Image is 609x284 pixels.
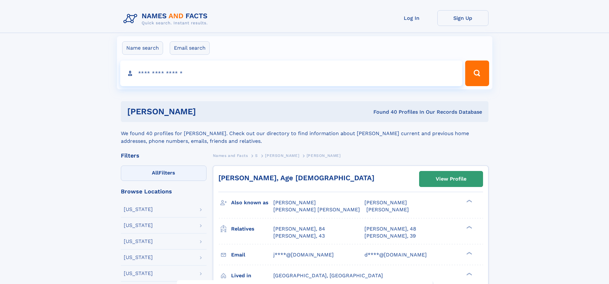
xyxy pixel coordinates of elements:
[231,270,273,281] h3: Lived in
[124,207,153,212] div: [US_STATE]
[121,122,488,145] div: We found 40 profiles for [PERSON_NAME]. Check out our directory to find information about [PERSON...
[120,61,463,86] input: search input
[364,199,407,206] span: [PERSON_NAME]
[273,199,316,206] span: [PERSON_NAME]
[218,174,374,182] a: [PERSON_NAME], Age [DEMOGRAPHIC_DATA]
[437,10,488,26] a: Sign Up
[255,151,258,159] a: S
[364,232,416,239] a: [PERSON_NAME], 39
[465,199,472,203] div: ❯
[213,151,248,159] a: Names and Facts
[231,197,273,208] h3: Also known as
[121,10,213,28] img: Logo Names and Facts
[124,255,153,260] div: [US_STATE]
[124,271,153,276] div: [US_STATE]
[465,61,489,86] button: Search Button
[285,109,482,116] div: Found 40 Profiles In Our Records Database
[436,172,466,186] div: View Profile
[364,225,416,232] a: [PERSON_NAME], 48
[465,272,472,276] div: ❯
[419,171,483,187] a: View Profile
[122,41,163,55] label: Name search
[255,153,258,158] span: S
[231,249,273,260] h3: Email
[124,239,153,244] div: [US_STATE]
[366,207,409,213] span: [PERSON_NAME]
[465,251,472,255] div: ❯
[386,10,437,26] a: Log In
[121,189,207,194] div: Browse Locations
[273,225,325,232] a: [PERSON_NAME], 84
[465,225,472,229] div: ❯
[121,153,207,158] div: Filters
[265,153,299,158] span: [PERSON_NAME]
[273,272,383,279] span: [GEOGRAPHIC_DATA], [GEOGRAPHIC_DATA]
[152,170,159,176] span: All
[170,41,210,55] label: Email search
[127,108,285,116] h1: [PERSON_NAME]
[121,166,207,181] label: Filters
[265,151,299,159] a: [PERSON_NAME]
[307,153,341,158] span: [PERSON_NAME]
[273,207,360,213] span: [PERSON_NAME] [PERSON_NAME]
[273,232,325,239] a: [PERSON_NAME], 43
[124,223,153,228] div: [US_STATE]
[231,223,273,234] h3: Relatives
